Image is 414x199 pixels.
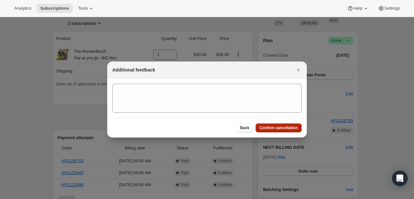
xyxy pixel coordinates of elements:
span: Analytics [14,6,31,11]
span: Subscriptions [40,6,69,11]
button: Subscriptions [36,4,73,13]
span: Back [240,125,249,130]
button: Confirm cancellation [256,123,302,132]
button: Settings [374,4,404,13]
button: Help [343,4,372,13]
button: Tools [74,4,98,13]
button: Back [236,123,253,132]
span: Settings [384,6,400,11]
button: Close [294,65,303,74]
h2: Additional feedback [112,67,155,73]
span: Help [353,6,362,11]
button: Analytics [10,4,35,13]
span: Confirm cancellation [259,125,298,130]
span: Tools [78,6,88,11]
div: Open Intercom Messenger [392,171,408,186]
